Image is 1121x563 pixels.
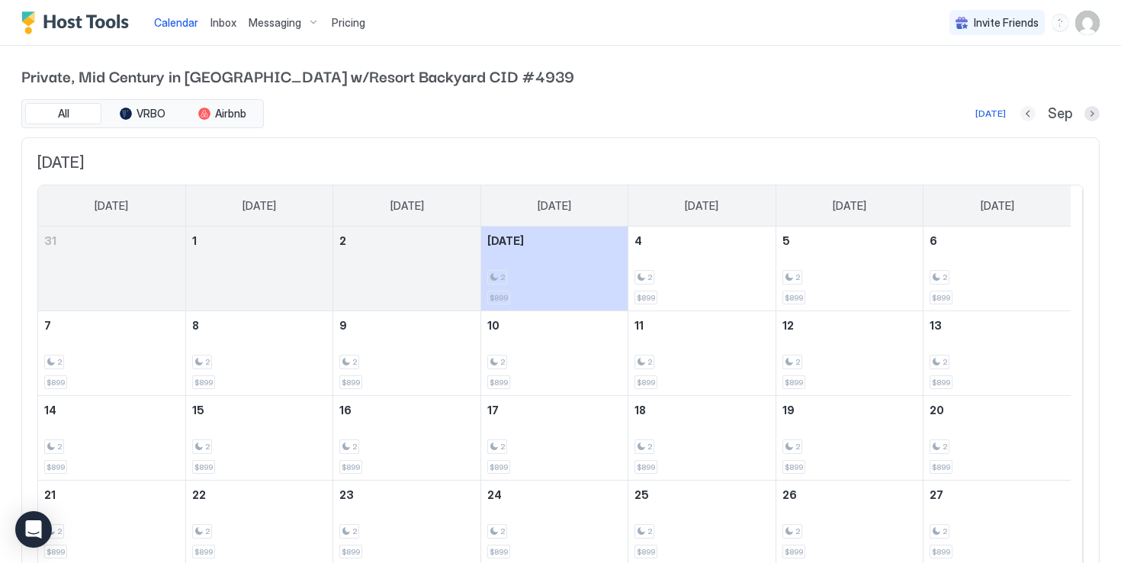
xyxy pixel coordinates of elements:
span: $899 [637,378,655,388]
span: All [58,107,69,121]
a: September 15, 2025 [186,396,332,424]
span: 2 [943,526,947,536]
td: September 7, 2025 [38,311,185,396]
a: September 3, 2025 [481,227,628,255]
span: 20 [930,404,944,417]
span: $899 [490,378,508,388]
span: 2 [795,526,800,536]
a: Friday [817,185,882,227]
td: September 4, 2025 [628,227,776,311]
a: Thursday [670,185,734,227]
a: Calendar [154,14,198,31]
span: 25 [634,488,649,501]
a: September 17, 2025 [481,396,628,424]
a: September 11, 2025 [628,311,775,339]
a: September 16, 2025 [333,396,480,424]
td: September 20, 2025 [923,396,1071,481]
span: [DATE] [95,199,128,213]
a: September 1, 2025 [186,227,332,255]
a: Tuesday [375,185,439,227]
div: Host Tools Logo [21,11,136,34]
span: 2 [795,357,800,367]
span: 7 [44,319,51,332]
a: September 27, 2025 [923,481,1071,509]
a: Monday [227,185,291,227]
span: $899 [47,547,65,557]
div: User profile [1075,11,1100,35]
span: $899 [637,547,655,557]
a: September 6, 2025 [923,227,1071,255]
span: 2 [500,357,505,367]
td: September 3, 2025 [480,227,628,311]
td: September 6, 2025 [923,227,1071,311]
a: September 4, 2025 [628,227,775,255]
span: 2 [943,272,947,282]
span: $899 [490,293,508,303]
span: 10 [487,319,499,332]
span: 2 [500,526,505,536]
button: All [25,103,101,124]
span: 2 [795,442,800,452]
span: 2 [352,442,357,452]
span: $899 [932,462,950,472]
a: September 19, 2025 [776,396,923,424]
a: September 21, 2025 [38,481,185,509]
td: September 13, 2025 [923,311,1071,396]
a: September 23, 2025 [333,481,480,509]
a: September 22, 2025 [186,481,332,509]
span: 2 [647,272,652,282]
span: 26 [782,488,797,501]
td: September 19, 2025 [776,396,923,481]
span: Sep [1048,105,1072,123]
span: [DATE] [487,234,524,247]
span: 6 [930,234,937,247]
span: 24 [487,488,502,501]
span: 8 [192,319,199,332]
span: 23 [339,488,354,501]
span: 5 [782,234,790,247]
a: September 26, 2025 [776,481,923,509]
span: Inbox [210,16,236,29]
a: September 9, 2025 [333,311,480,339]
span: 21 [44,488,56,501]
a: September 12, 2025 [776,311,923,339]
span: 18 [634,404,646,417]
span: 27 [930,488,943,501]
span: 22 [192,488,206,501]
span: 17 [487,404,499,417]
td: September 16, 2025 [333,396,480,481]
span: 16 [339,404,352,417]
span: 2 [205,526,210,536]
span: $899 [490,547,508,557]
div: [DATE] [975,107,1006,121]
span: Airbnb [215,107,246,121]
span: 2 [795,272,800,282]
span: $899 [785,378,803,388]
span: $899 [47,462,65,472]
button: Next month [1084,106,1100,121]
span: 2 [57,357,62,367]
span: 13 [930,319,942,332]
span: 2 [647,526,652,536]
td: August 31, 2025 [38,227,185,311]
span: $899 [932,547,950,557]
span: 2 [57,526,62,536]
span: $899 [47,378,65,388]
td: September 11, 2025 [628,311,776,396]
span: [DATE] [243,199,276,213]
span: $899 [785,293,803,303]
span: Private, Mid Century in [GEOGRAPHIC_DATA] w/Resort Backyard CID #4939 [21,64,1100,87]
span: 2 [500,272,505,282]
a: September 2, 2025 [333,227,480,255]
button: Airbnb [184,103,260,124]
span: [DATE] [390,199,424,213]
span: 11 [634,319,644,332]
span: 15 [192,404,204,417]
span: 9 [339,319,347,332]
td: September 12, 2025 [776,311,923,396]
a: Sunday [79,185,143,227]
span: Calendar [154,16,198,29]
span: $899 [785,462,803,472]
span: 2 [205,357,210,367]
span: 2 [647,442,652,452]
